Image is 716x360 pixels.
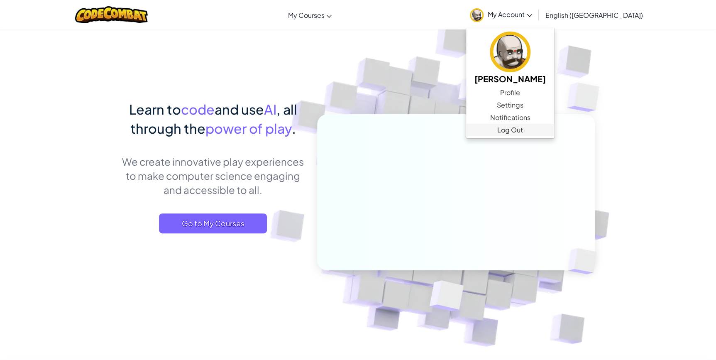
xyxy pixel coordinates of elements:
[545,11,643,20] span: English ([GEOGRAPHIC_DATA])
[470,8,484,22] img: avatar
[466,86,554,99] a: Profile
[474,72,546,85] h5: [PERSON_NAME]
[205,120,292,137] span: power of play
[215,101,264,118] span: and use
[466,124,554,136] a: Log Out
[541,4,647,26] a: English ([GEOGRAPHIC_DATA])
[75,6,148,23] img: CodeCombat logo
[490,32,530,72] img: avatar
[129,101,181,118] span: Learn to
[409,263,483,332] img: Overlap cubes
[466,99,554,111] a: Settings
[283,4,336,26] a: My Courses
[466,30,554,86] a: [PERSON_NAME]
[466,111,554,124] a: Notifications
[159,213,267,233] a: Go to My Courses
[181,101,215,118] span: code
[488,10,532,19] span: My Account
[490,113,530,122] span: Notifications
[466,2,536,28] a: My Account
[554,231,616,291] img: Overlap cubes
[122,154,305,197] p: We create innovative play experiences to make computer science engaging and accessible to all.
[288,11,324,20] span: My Courses
[264,101,276,118] span: AI
[292,120,296,137] span: .
[550,62,622,132] img: Overlap cubes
